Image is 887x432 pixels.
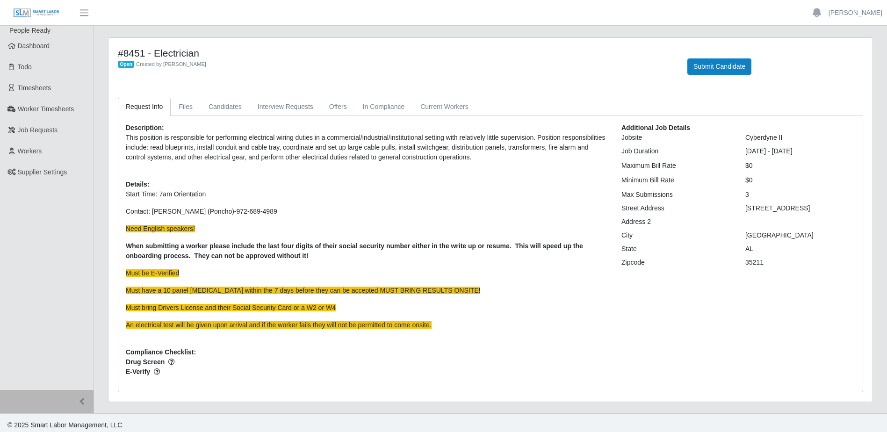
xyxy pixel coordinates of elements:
[126,367,607,377] span: E-Verify
[13,8,60,18] img: SLM Logo
[18,105,74,113] span: Worker Timesheets
[614,190,738,200] div: Max Submissions
[118,47,673,59] h4: #8451 - Electrician
[18,63,32,71] span: Todo
[250,98,321,116] a: Interview Requests
[126,189,607,199] p: Start Time: 7am Orientation
[126,269,179,277] span: Must be E-Verified
[621,124,690,131] b: Additional Job Details
[738,203,862,213] div: [STREET_ADDRESS]
[412,98,476,116] a: Current Workers
[614,133,738,143] div: Jobsite
[738,244,862,254] div: AL
[738,161,862,171] div: $0
[738,146,862,156] div: [DATE] - [DATE]
[118,61,134,68] span: Open
[614,244,738,254] div: State
[136,61,206,67] span: Created by [PERSON_NAME]
[201,98,250,116] a: Candidates
[18,84,51,92] span: Timesheets
[738,133,862,143] div: Cyberdyne II
[9,27,50,34] span: People Ready
[18,126,58,134] span: Job Requests
[171,98,201,116] a: Files
[126,287,480,294] span: Must have a 10 panel [MEDICAL_DATA] within the 7 days before they can be accepted MUST BRING RESU...
[738,190,862,200] div: 3
[614,161,738,171] div: Maximum Bill Rate
[18,168,67,176] span: Supplier Settings
[18,147,42,155] span: Workers
[614,203,738,213] div: Street Address
[126,348,196,356] b: Compliance Checklist:
[7,421,122,429] span: © 2025 Smart Labor Management, LLC
[321,98,355,116] a: Offers
[126,124,164,131] b: Description:
[126,321,432,329] span: An electrical test will be given upon arrival and if the worker fails they will not be permitted ...
[126,225,195,232] span: Need English speakers!
[614,230,738,240] div: City
[126,180,150,188] b: Details:
[614,217,738,227] div: Address 2
[829,8,882,18] a: [PERSON_NAME]
[614,146,738,156] div: Job Duration
[614,258,738,267] div: Zipcode
[738,258,862,267] div: 35211
[18,42,50,50] span: Dashboard
[126,242,583,259] strong: When submitting a worker please include the last four digits of their social security number eith...
[126,304,336,311] span: Must bring Drivers License and their Social Security Card or a W2 or W4
[614,175,738,185] div: Minimum Bill Rate
[126,357,607,367] span: Drug Screen
[355,98,413,116] a: In Compliance
[126,133,607,162] p: This position is responsible for performing electrical wiring duties in a commercial/industrial/i...
[126,207,607,216] p: Contact: [PERSON_NAME] (Poncho)-972-689-4989
[738,175,862,185] div: $0
[118,98,171,116] a: Request Info
[687,58,751,75] button: Submit Candidate
[738,230,862,240] div: [GEOGRAPHIC_DATA]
